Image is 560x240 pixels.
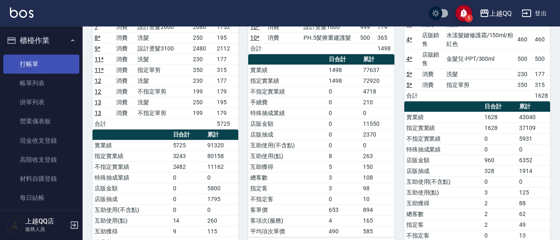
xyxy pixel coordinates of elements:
td: 11162 [205,161,238,172]
td: 6352 [517,155,550,166]
td: 不指定實業績 [248,86,327,97]
td: 設計燙髮3100 [135,43,191,54]
td: 230 [515,69,533,79]
td: 250 [191,97,214,108]
td: 2112 [215,43,239,54]
td: 150 [361,161,394,172]
button: 上越QQ [476,5,515,22]
td: 2 [482,209,517,219]
td: 9 [171,226,206,237]
td: 消費 [114,54,135,65]
td: 88 [517,198,550,209]
td: 165 [361,215,394,226]
button: 櫃檯作業 [3,30,79,51]
td: 108 [361,172,394,183]
td: 洗髮 [135,75,191,86]
td: 500 [515,49,533,69]
td: 0 [517,176,550,187]
a: 掛單列表 [3,93,79,112]
td: 店販銷售 [420,30,444,49]
td: 350 [191,65,214,75]
td: 315 [215,65,239,75]
td: 72920 [361,75,394,86]
td: 消費 [114,108,135,118]
td: 互助獲得 [93,226,171,237]
td: 2370 [361,129,394,140]
td: 460 [515,30,533,49]
td: 0 [327,86,361,97]
td: 14 [171,215,206,226]
td: 客單價 [248,204,327,215]
td: 指定單剪 [135,65,191,75]
td: 999 [358,22,375,32]
td: 5931 [517,133,550,144]
td: 互助獲得 [404,198,483,209]
td: 洗髮 [135,32,191,43]
td: 2482 [171,161,206,172]
td: 263 [361,151,394,161]
td: 互助使用(點) [248,151,327,161]
td: 3243 [171,151,206,161]
td: 不指定單剪 [135,86,191,97]
td: 1628 [482,112,517,122]
td: 350 [515,79,533,90]
td: 指定客 [404,219,483,230]
td: 4718 [361,86,394,97]
td: 1498 [327,75,361,86]
div: 上越QQ [489,8,512,19]
td: 互助使用(不含點) [248,140,327,151]
td: 1498 [375,43,394,54]
td: 洗髮 [444,69,515,79]
td: 460 [533,30,550,49]
td: 0 [327,129,361,140]
td: 指定實業績 [248,75,327,86]
td: 不指定單剪 [135,108,191,118]
td: 0 [361,108,394,118]
td: 5725 [171,140,206,151]
td: 2480 [191,43,214,54]
td: 179 [215,86,239,97]
a: 13 [95,110,101,116]
td: 0 [171,172,206,183]
td: 店販金額 [93,183,171,194]
td: 消費 [114,32,135,43]
button: 登出 [518,6,550,21]
td: 0 [205,204,238,215]
td: 5725 [215,118,239,129]
a: 高階收支登錄 [3,150,79,169]
a: 材料自購登錄 [3,169,79,188]
td: 0 [171,194,206,204]
td: 0 [205,172,238,183]
td: 不指定客 [248,194,327,204]
td: 365 [375,32,394,43]
td: 0 [327,140,361,151]
td: 總客數 [248,172,327,183]
td: 195 [215,97,239,108]
td: 合計 [248,43,266,54]
th: 日合計 [171,130,206,140]
th: 日合計 [327,54,361,65]
td: 1914 [517,166,550,176]
td: 指定實業績 [93,151,171,161]
td: 互助使用(不含點) [93,204,171,215]
td: 互助使用(點) [93,215,171,226]
td: 消費 [114,22,135,32]
td: 2080 [191,22,214,32]
td: 91320 [205,140,238,151]
th: 日合計 [482,101,517,112]
td: 4 [327,215,361,226]
td: 店販銷售 [420,49,444,69]
a: 13 [95,99,101,106]
td: 80158 [205,151,238,161]
td: 不指定實業績 [93,161,171,172]
a: 打帳單 [3,55,79,74]
td: 消費 [114,86,135,97]
a: 營業儀表板 [3,112,79,131]
td: 設計燙髮1600 [301,22,358,32]
td: 779 [375,22,394,32]
td: 653 [327,204,361,215]
td: 199 [191,86,214,97]
td: 315 [533,79,550,90]
a: 12 [95,77,101,84]
td: 實業績 [93,140,171,151]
